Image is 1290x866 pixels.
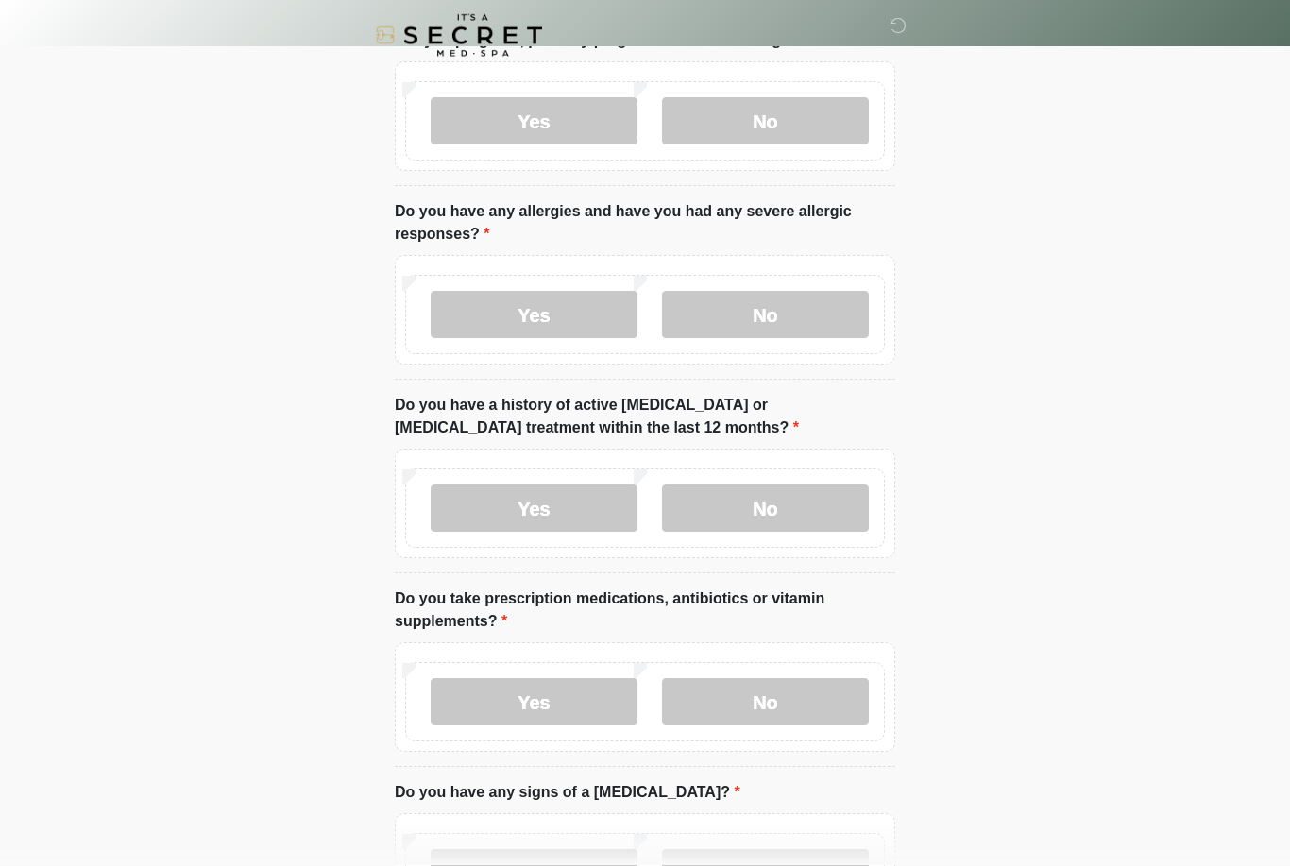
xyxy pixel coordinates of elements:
label: Yes [431,98,637,145]
label: No [662,98,869,145]
label: Do you have any signs of a [MEDICAL_DATA]? [395,782,740,805]
label: No [662,485,869,533]
label: Do you take prescription medications, antibiotics or vitamin supplements? [395,588,895,634]
label: Do you have a history of active [MEDICAL_DATA] or [MEDICAL_DATA] treatment within the last 12 mon... [395,395,895,440]
label: Yes [431,292,637,339]
label: Yes [431,679,637,726]
img: It's A Secret Med Spa Logo [376,14,542,57]
label: No [662,292,869,339]
label: No [662,679,869,726]
label: Yes [431,485,637,533]
label: Do you have any allergies and have you had any severe allergic responses? [395,201,895,246]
